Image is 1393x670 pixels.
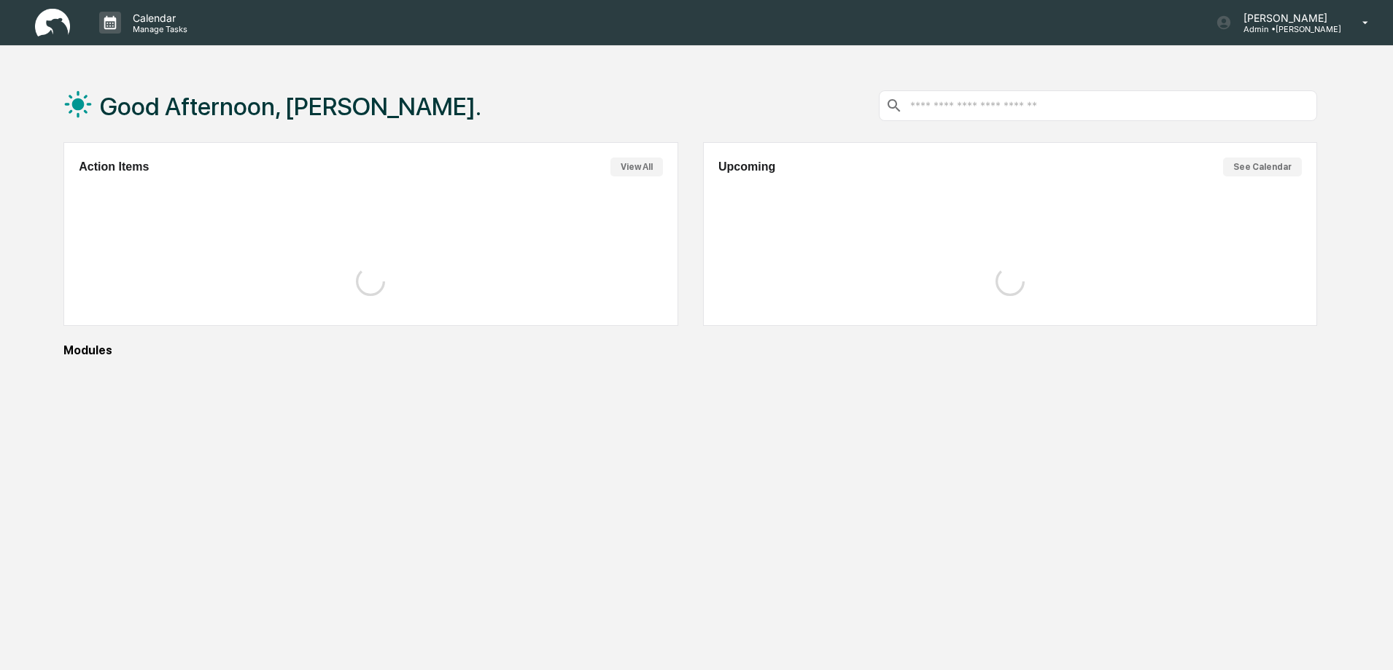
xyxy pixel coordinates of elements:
[79,160,149,174] h2: Action Items
[100,92,481,121] h1: Good Afternoon, [PERSON_NAME].
[718,160,775,174] h2: Upcoming
[35,9,70,37] img: logo
[1223,157,1302,176] button: See Calendar
[121,24,195,34] p: Manage Tasks
[610,157,663,176] button: View All
[63,343,1317,357] div: Modules
[121,12,195,24] p: Calendar
[1232,12,1341,24] p: [PERSON_NAME]
[1232,24,1341,34] p: Admin • [PERSON_NAME]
